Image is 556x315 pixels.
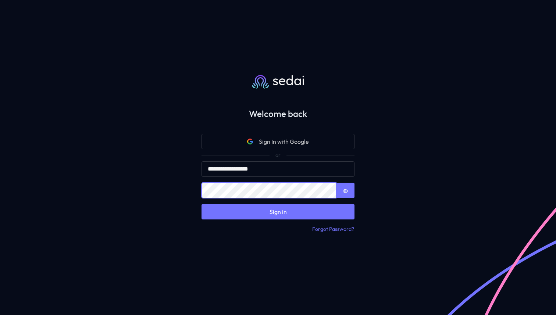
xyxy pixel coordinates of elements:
[247,139,253,144] svg: Google icon
[312,225,354,233] button: Forgot Password?
[336,183,354,198] button: Show password
[202,134,354,149] button: Google iconSign In with Google
[202,204,354,219] button: Sign in
[259,137,309,146] span: Sign In with Google
[190,108,366,119] h2: Welcome back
